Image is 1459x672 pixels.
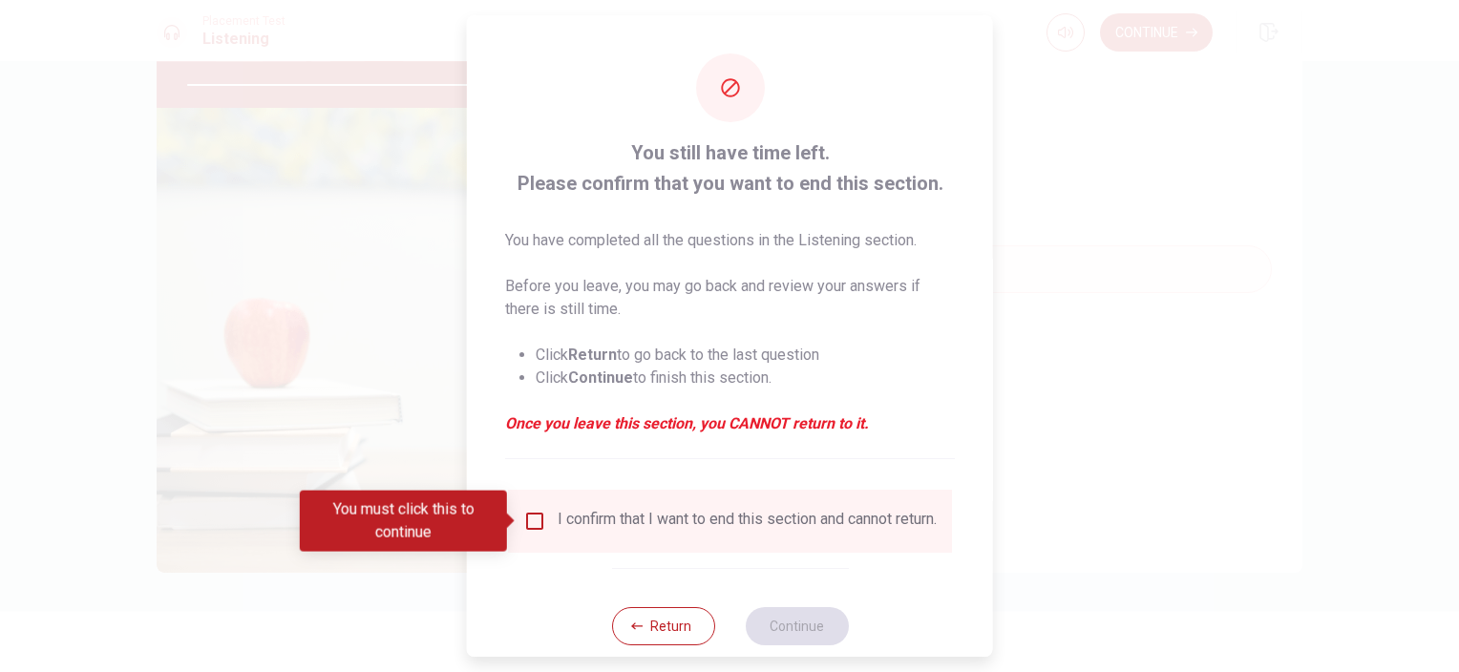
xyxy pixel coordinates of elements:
div: I confirm that I want to end this section and cannot return. [558,510,937,533]
button: Return [611,607,714,645]
span: You still have time left. Please confirm that you want to end this section. [505,137,955,199]
li: Click to finish this section. [536,367,955,389]
button: Continue [745,607,848,645]
p: You have completed all the questions in the Listening section. [505,229,955,252]
div: You must click this to continue [300,491,507,552]
li: Click to go back to the last question [536,344,955,367]
p: Before you leave, you may go back and review your answers if there is still time. [505,275,955,321]
strong: Continue [568,368,633,387]
em: Once you leave this section, you CANNOT return to it. [505,412,955,435]
strong: Return [568,346,617,364]
span: You must click this to continue [523,510,546,533]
